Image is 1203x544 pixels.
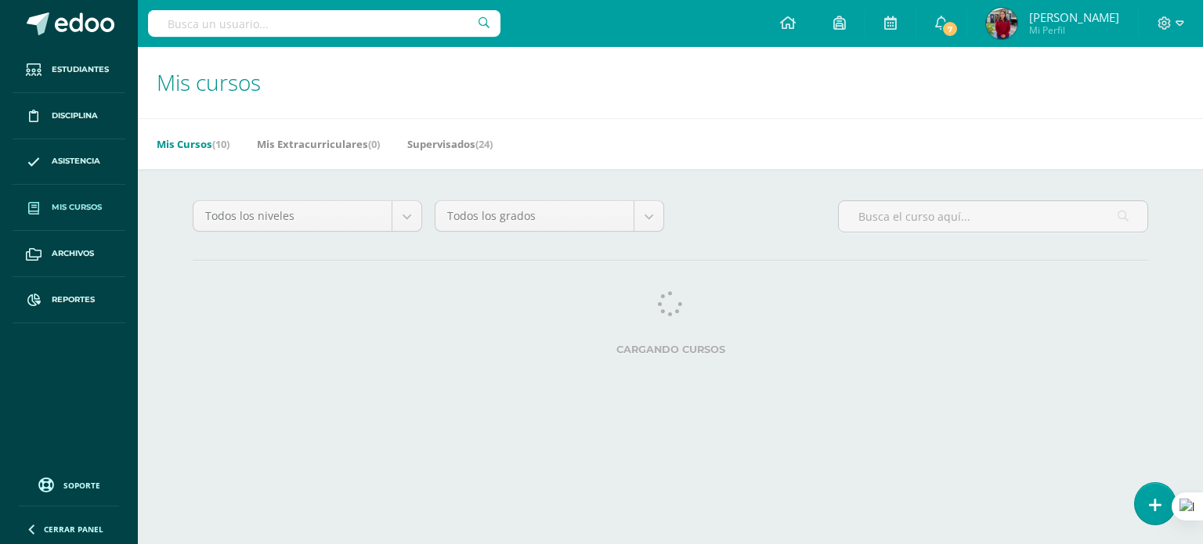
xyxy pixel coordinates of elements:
span: Mi Perfil [1029,23,1119,37]
span: (24) [475,137,493,151]
span: Mis cursos [157,67,261,97]
span: Cerrar panel [44,524,103,535]
a: Archivos [13,231,125,277]
a: Mis Extracurriculares(0) [257,131,380,157]
span: Soporte [63,480,100,491]
input: Busca el curso aquí... [839,201,1147,232]
span: Estudiantes [52,63,109,76]
span: Mis cursos [52,201,102,214]
label: Cargando cursos [193,344,1148,355]
a: Asistencia [13,139,125,186]
a: Mis cursos [13,185,125,231]
a: Todos los grados [435,201,663,231]
span: Disciplina [52,110,98,122]
input: Busca un usuario... [148,10,500,37]
span: 7 [941,20,959,38]
span: Todos los grados [447,201,622,231]
span: Archivos [52,247,94,260]
span: Todos los niveles [205,201,380,231]
a: Disciplina [13,93,125,139]
span: Reportes [52,294,95,306]
a: Todos los niveles [193,201,421,231]
span: (0) [368,137,380,151]
a: Mis Cursos(10) [157,131,229,157]
img: e66938ea6f53d621eb85b78bb3ab8b81.png [986,8,1017,39]
a: Reportes [13,277,125,323]
a: Estudiantes [13,47,125,93]
a: Soporte [19,474,119,495]
span: (10) [212,137,229,151]
span: Asistencia [52,155,100,168]
a: Supervisados(24) [407,131,493,157]
span: [PERSON_NAME] [1029,9,1119,25]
